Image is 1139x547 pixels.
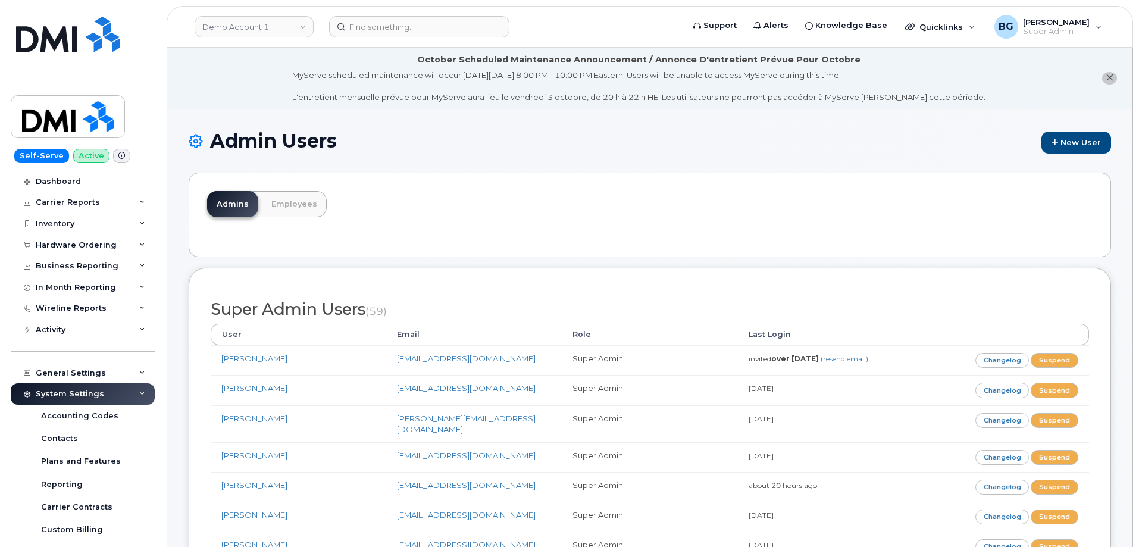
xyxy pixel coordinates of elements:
[975,383,1030,398] a: Changelog
[397,383,536,393] a: [EMAIL_ADDRESS][DOMAIN_NAME]
[975,353,1030,368] a: Changelog
[397,480,536,490] a: [EMAIL_ADDRESS][DOMAIN_NAME]
[1102,72,1117,85] button: close notification
[562,345,737,375] td: Super Admin
[975,413,1030,428] a: Changelog
[749,511,774,520] small: [DATE]
[975,480,1030,495] a: Changelog
[417,54,860,66] div: October Scheduled Maintenance Announcement / Annonce D'entretient Prévue Pour Octobre
[1031,353,1078,368] a: Suspend
[738,324,913,345] th: Last Login
[221,480,287,490] a: [PERSON_NAME]
[975,510,1030,524] a: Changelog
[221,451,287,460] a: [PERSON_NAME]
[749,451,774,460] small: [DATE]
[211,301,1089,318] h2: Super Admin Users
[1041,132,1111,154] a: New User
[562,375,737,405] td: Super Admin
[749,414,774,423] small: [DATE]
[749,481,817,490] small: about 20 hours ago
[975,450,1030,465] a: Changelog
[397,414,536,435] a: [PERSON_NAME][EMAIL_ADDRESS][DOMAIN_NAME]
[1031,413,1078,428] a: Suspend
[562,502,737,532] td: Super Admin
[221,510,287,520] a: [PERSON_NAME]
[292,70,985,103] div: MyServe scheduled maintenance will occur [DATE][DATE] 8:00 PM - 10:00 PM Eastern. Users will be u...
[221,383,287,393] a: [PERSON_NAME]
[365,305,387,317] small: (59)
[1031,480,1078,495] a: Suspend
[1031,383,1078,398] a: Suspend
[562,324,737,345] th: Role
[189,130,1111,154] h1: Admin Users
[262,191,327,217] a: Employees
[397,451,536,460] a: [EMAIL_ADDRESS][DOMAIN_NAME]
[397,510,536,520] a: [EMAIL_ADDRESS][DOMAIN_NAME]
[562,472,737,502] td: Super Admin
[397,354,536,363] a: [EMAIL_ADDRESS][DOMAIN_NAME]
[821,354,868,363] a: (resend email)
[562,442,737,472] td: Super Admin
[562,405,737,442] td: Super Admin
[749,384,774,393] small: [DATE]
[749,354,868,363] small: invited
[221,354,287,363] a: [PERSON_NAME]
[221,414,287,423] a: [PERSON_NAME]
[1031,510,1078,524] a: Suspend
[386,324,562,345] th: Email
[207,191,258,217] a: Admins
[771,354,819,363] strong: over [DATE]
[211,324,386,345] th: User
[1031,450,1078,465] a: Suspend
